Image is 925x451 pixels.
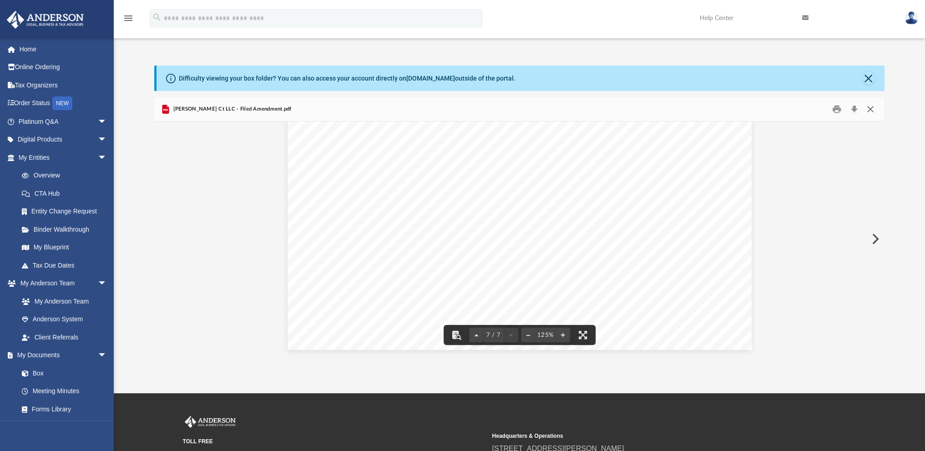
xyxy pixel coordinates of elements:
[469,325,484,345] button: Previous page
[152,12,162,22] i: search
[123,17,134,24] a: menu
[556,325,570,345] button: Zoom in
[171,105,291,113] span: [PERSON_NAME] Ct LLC - Filed Amendment.pdf
[4,11,86,29] img: Anderson Advisors Platinum Portal
[123,13,134,24] i: menu
[13,238,116,257] a: My Blueprint
[13,364,111,382] a: Box
[13,382,116,400] a: Meeting Minutes
[183,437,486,446] small: TOLL FREE
[6,76,121,94] a: Tax Organizers
[98,112,116,131] span: arrow_drop_down
[13,328,116,346] a: Client Referrals
[6,40,121,58] a: Home
[905,11,918,25] img: User Pic
[492,432,795,440] small: Headquarters & Operations
[13,256,121,274] a: Tax Due Dates
[484,325,504,345] button: 7 / 7
[154,122,885,356] div: Document Viewer
[862,102,878,117] button: Close
[864,226,885,252] button: Next File
[484,332,504,338] span: 7 / 7
[13,167,121,185] a: Overview
[536,332,556,338] div: Current zoom level
[154,97,885,356] div: Preview
[13,418,116,436] a: Notarize
[13,203,121,221] a: Entity Change Request
[828,102,846,117] button: Print
[406,75,455,82] a: [DOMAIN_NAME]
[13,310,116,329] a: Anderson System
[446,325,466,345] button: Toggle findbar
[13,400,111,418] a: Forms Library
[52,96,72,110] div: NEW
[183,416,238,428] img: Anderson Advisors Platinum Portal
[6,94,121,113] a: Order StatusNEW
[13,220,121,238] a: Binder Walkthrough
[6,274,116,293] a: My Anderson Teamarrow_drop_down
[521,325,536,345] button: Zoom out
[154,122,885,356] div: File preview
[6,346,116,365] a: My Documentsarrow_drop_down
[6,131,121,149] a: Digital Productsarrow_drop_down
[846,102,862,117] button: Download
[13,184,121,203] a: CTA Hub
[98,148,116,167] span: arrow_drop_down
[573,325,593,345] button: Enter fullscreen
[862,72,875,85] button: Close
[13,292,111,310] a: My Anderson Team
[179,74,516,83] div: Difficulty viewing your box folder? You can also access your account directly on outside of the p...
[98,274,116,293] span: arrow_drop_down
[98,131,116,149] span: arrow_drop_down
[6,58,121,76] a: Online Ordering
[6,148,121,167] a: My Entitiesarrow_drop_down
[6,112,121,131] a: Platinum Q&Aarrow_drop_down
[98,346,116,365] span: arrow_drop_down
